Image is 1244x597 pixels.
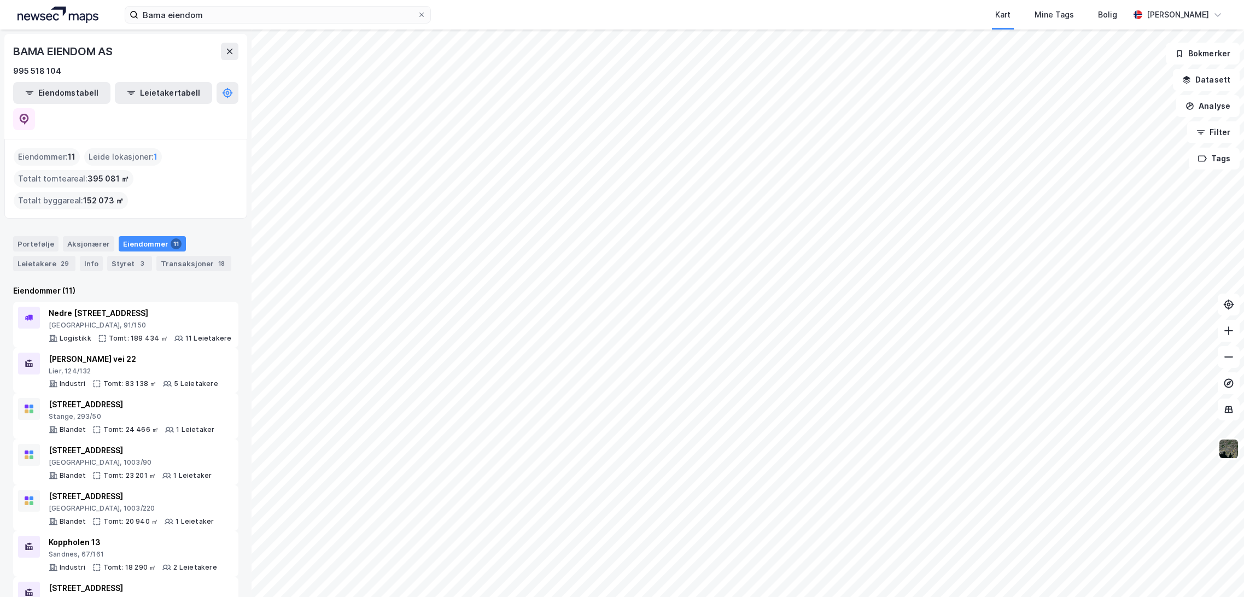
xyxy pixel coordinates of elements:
[103,379,157,388] div: Tomt: 83 138 ㎡
[60,425,86,434] div: Blandet
[1147,8,1209,21] div: [PERSON_NAME]
[49,321,231,330] div: [GEOGRAPHIC_DATA], 91/150
[13,236,59,251] div: Portefølje
[173,471,212,480] div: 1 Leietaker
[115,82,212,104] button: Leietakertabell
[83,194,124,207] span: 152 073 ㎡
[17,7,98,23] img: logo.a4113a55bc3d86da70a041830d287a7e.svg
[176,517,214,526] div: 1 Leietaker
[1218,438,1239,459] img: 9k=
[171,238,182,249] div: 11
[14,170,133,188] div: Totalt tomteareal :
[1189,545,1244,597] iframe: Chat Widget
[60,563,86,572] div: Industri
[49,504,214,513] div: [GEOGRAPHIC_DATA], 1003/220
[13,65,61,78] div: 995 518 104
[14,148,80,166] div: Eiendommer :
[1166,43,1240,65] button: Bokmerker
[1189,545,1244,597] div: Kontrollprogram for chat
[109,334,168,343] div: Tomt: 189 434 ㎡
[14,192,128,209] div: Totalt byggareal :
[13,82,110,104] button: Eiendomstabell
[154,150,157,163] span: 1
[49,412,214,421] div: Stange, 293/50
[63,236,114,251] div: Aksjonærer
[137,258,148,269] div: 3
[1187,121,1240,143] button: Filter
[68,150,75,163] span: 11
[1176,95,1240,117] button: Analyse
[87,172,129,185] span: 395 081 ㎡
[103,471,156,480] div: Tomt: 23 201 ㎡
[13,43,115,60] div: BAMA EIENDOM AS
[49,444,212,457] div: [STREET_ADDRESS]
[107,256,152,271] div: Styret
[60,517,86,526] div: Blandet
[103,517,158,526] div: Tomt: 20 940 ㎡
[60,379,86,388] div: Industri
[156,256,231,271] div: Transaksjoner
[80,256,103,271] div: Info
[49,398,214,411] div: [STREET_ADDRESS]
[119,236,186,251] div: Eiendommer
[185,334,232,343] div: 11 Leietakere
[49,536,217,549] div: Koppholen 13
[216,258,227,269] div: 18
[1173,69,1240,91] button: Datasett
[49,367,218,376] div: Lier, 124/132
[174,379,218,388] div: 5 Leietakere
[13,284,238,297] div: Eiendommer (11)
[60,471,86,480] div: Blandet
[13,256,75,271] div: Leietakere
[49,550,217,559] div: Sandnes, 67/161
[995,8,1011,21] div: Kart
[1098,8,1117,21] div: Bolig
[103,425,159,434] div: Tomt: 24 466 ㎡
[84,148,162,166] div: Leide lokasjoner :
[49,582,212,595] div: [STREET_ADDRESS]
[49,458,212,467] div: [GEOGRAPHIC_DATA], 1003/90
[1189,148,1240,169] button: Tags
[173,563,217,572] div: 2 Leietakere
[49,490,214,503] div: [STREET_ADDRESS]
[49,353,218,366] div: [PERSON_NAME] vei 22
[1035,8,1074,21] div: Mine Tags
[103,563,156,572] div: Tomt: 18 290 ㎡
[176,425,214,434] div: 1 Leietaker
[59,258,71,269] div: 29
[49,307,231,320] div: Nedre [STREET_ADDRESS]
[60,334,91,343] div: Logistikk
[138,7,417,23] input: Søk på adresse, matrikkel, gårdeiere, leietakere eller personer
